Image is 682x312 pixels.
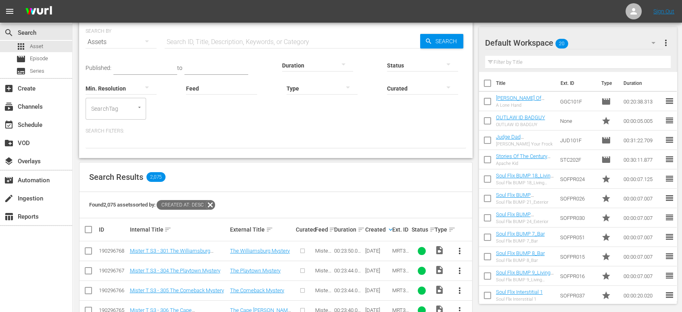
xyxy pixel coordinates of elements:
[665,154,674,164] span: reorder
[16,42,26,51] span: Asset
[665,116,674,125] span: reorder
[496,211,534,223] a: Soul Flix BUMP 24_Exterior
[4,212,14,221] span: Reports
[4,156,14,166] span: Overlays
[665,271,674,280] span: reorder
[334,287,362,293] div: 00:23:44.056
[653,8,674,15] a: Sign Out
[429,226,437,233] span: sort
[30,42,43,51] span: Asset
[665,135,674,145] span: reorder
[392,268,409,280] span: MRT304F
[601,135,611,145] span: Episode
[620,150,665,169] td: 00:30:11.877
[387,226,394,233] span: keyboard_arrow_down
[315,248,331,260] span: Mister T S3
[485,32,663,54] div: Default Workspace
[496,141,554,147] div: [PERSON_NAME] Your Frock
[557,189,598,208] td: SOFPR026
[596,72,619,95] th: Type
[4,102,14,112] span: Channels
[620,286,665,305] td: 00:00:20.020
[665,213,674,222] span: reorder
[496,219,554,224] div: Soul Flix BUMP 24_Exterior
[557,131,598,150] td: JUD101F
[365,287,390,293] div: [DATE]
[30,55,48,63] span: Episode
[455,246,464,256] span: more_vert
[620,266,665,286] td: 00:00:07.007
[86,31,157,53] div: Assets
[432,34,463,48] span: Search
[89,172,143,182] span: Search Results
[450,281,469,300] button: more_vert
[557,92,598,111] td: GGC101F
[130,225,228,234] div: Internal Title
[555,35,568,52] span: 20
[4,28,14,38] span: Search
[164,226,172,233] span: sort
[230,268,280,274] a: The Playtown Mystery
[448,226,456,233] span: sort
[557,169,598,189] td: SOFPR024
[601,116,611,126] span: Promo
[665,251,674,261] span: reorder
[4,138,14,148] span: VOD
[450,261,469,280] button: more_vert
[5,6,15,16] span: menu
[334,268,362,274] div: 00:23:44.056
[665,232,674,242] span: reorder
[620,131,665,150] td: 00:31:22.709
[412,225,432,234] div: Status
[296,226,313,233] div: Curated
[496,114,545,120] a: OUTLAW ID BADGUY
[496,95,544,113] a: [PERSON_NAME] Of Ghost City S1 - 101 A Lone Hand
[556,72,596,95] th: Ext. ID
[601,232,611,242] span: Promo
[157,200,205,210] span: Created At: desc
[601,194,611,203] span: Promo
[496,258,545,263] div: Soul Flix BUMP 8_Bar
[99,226,127,233] div: ID
[136,103,143,111] button: Open
[455,286,464,295] span: more_vert
[557,266,598,286] td: SOFPR016
[601,174,611,184] span: Promo
[496,180,554,186] div: Soul Flix BUMP 18_Living Room
[329,226,336,233] span: sort
[665,96,674,106] span: reorder
[496,250,545,256] a: Soul Flix BUMP 8_Bar
[315,268,331,280] span: Mister T S3
[496,153,550,165] a: Stories Of The Century 202 - Apache Kid
[601,97,611,106] span: Episode
[435,225,448,234] div: Type
[665,193,674,203] span: reorder
[557,208,598,228] td: SOFPR030
[435,245,444,255] span: Video
[4,175,14,185] span: Automation
[601,271,611,281] span: Promo
[86,65,111,71] span: Published:
[496,270,554,282] a: Soul Flix BUMP 9_Living Room
[358,226,365,233] span: sort
[601,155,611,164] span: Episode
[620,189,665,208] td: 00:00:07.007
[601,213,611,223] span: Promo
[392,287,409,299] span: MRT305F
[4,84,14,93] span: Create
[496,161,554,166] div: Apache Kid
[455,266,464,276] span: more_vert
[89,202,215,208] span: Found 2,075 assets sorted by:
[130,287,224,293] a: Mister T S3 - 305 The Comeback Mystery
[620,228,665,247] td: 00:00:07.007
[620,92,665,111] td: 00:20:38.313
[496,192,534,204] a: Soul Flix BUMP 21_Exterior
[334,225,362,234] div: Duration
[315,287,331,299] span: Mister T S3
[496,200,554,205] div: Soul Flix BUMP 21_Exterior
[99,287,127,293] div: 190296766
[365,268,390,274] div: [DATE]
[665,174,674,183] span: reorder
[230,225,293,234] div: External Title
[4,194,14,203] span: Ingestion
